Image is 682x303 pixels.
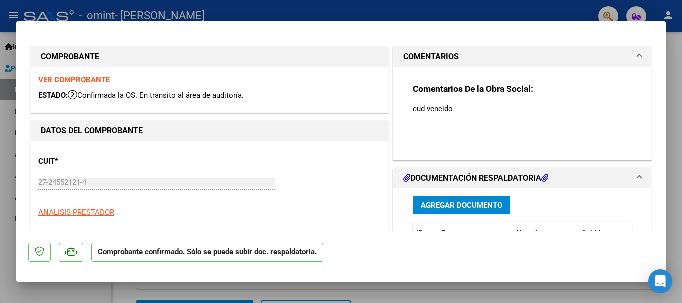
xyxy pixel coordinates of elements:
datatable-header-cell: Documento [438,222,513,244]
datatable-header-cell: Acción [628,222,678,244]
div: Open Intercom Messenger [648,269,672,293]
datatable-header-cell: Subido [578,222,628,244]
a: VER COMPROBANTE [38,75,110,84]
span: Usuario [517,229,541,237]
span: ESTADO: [38,91,68,100]
button: Agregar Documento [413,196,510,214]
span: Subido [582,229,604,237]
h1: DOCUMENTACIÓN RESPALDATORIA [403,172,548,184]
span: ANALISIS PRESTADOR [38,208,114,217]
mat-expansion-panel-header: DOCUMENTACIÓN RESPALDATORIA [393,168,651,188]
div: COMENTARIOS [393,67,651,159]
strong: COMPROBANTE [41,52,99,61]
span: Confirmada la OS. En transito al área de auditoría. [68,91,244,100]
strong: DATOS DEL COMPROBANTE [41,126,143,135]
span: Agregar Documento [421,201,502,210]
datatable-header-cell: ID [413,222,438,244]
mat-expansion-panel-header: COMENTARIOS [393,47,651,67]
span: ID [417,229,423,237]
p: cud vencido [413,103,632,114]
p: CUIT [38,156,141,167]
span: Documento [442,229,478,237]
p: Comprobante confirmado. Sólo se puede subir doc. respaldatoria. [91,243,323,262]
datatable-header-cell: Usuario [513,222,578,244]
strong: Comentarios De la Obra Social: [413,84,533,94]
h1: COMENTARIOS [403,51,459,63]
